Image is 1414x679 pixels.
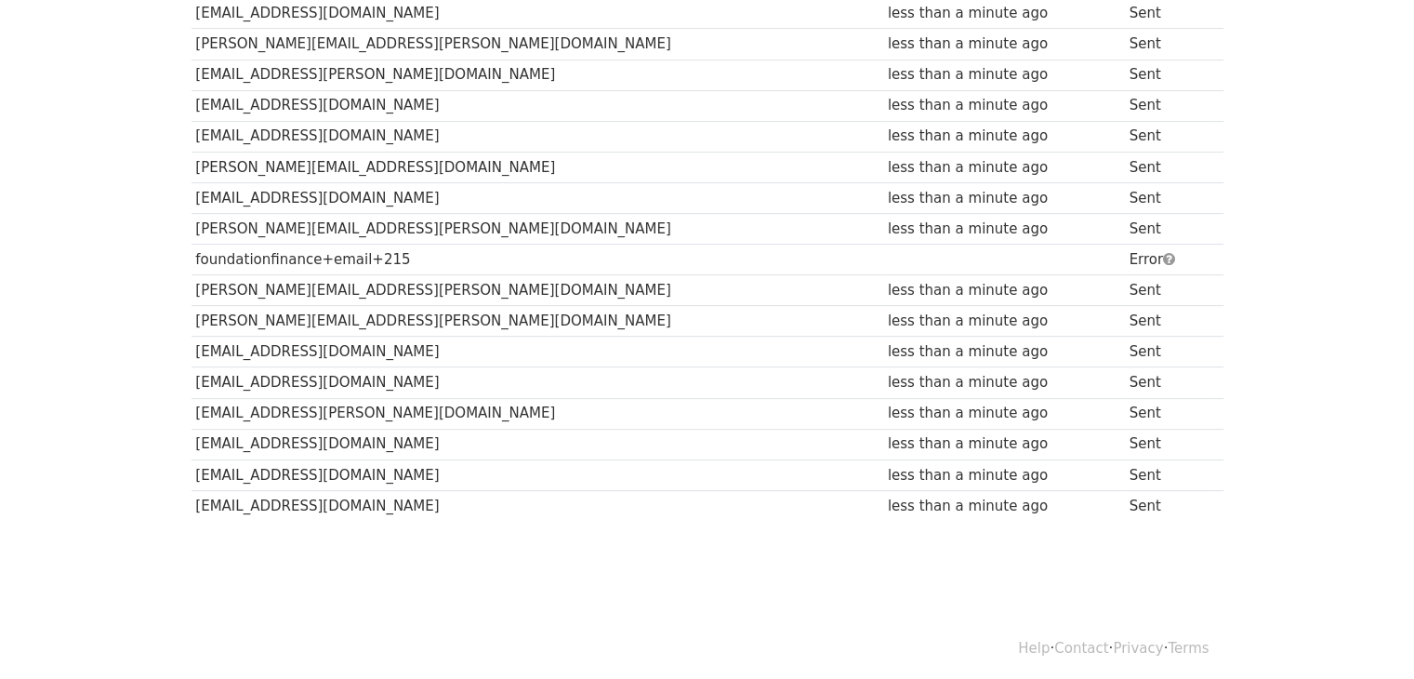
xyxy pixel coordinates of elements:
td: Sent [1125,121,1210,152]
td: Sent [1125,490,1210,521]
td: [EMAIL_ADDRESS][DOMAIN_NAME] [192,337,883,367]
td: [EMAIL_ADDRESS][DOMAIN_NAME] [192,121,883,152]
div: less than a minute ago [888,126,1120,147]
div: less than a minute ago [888,3,1120,24]
iframe: Chat Widget [1321,590,1414,679]
td: Sent [1125,29,1210,60]
td: Sent [1125,306,1210,337]
td: [EMAIL_ADDRESS][DOMAIN_NAME] [192,490,883,521]
td: [PERSON_NAME][EMAIL_ADDRESS][PERSON_NAME][DOMAIN_NAME] [192,275,883,306]
td: Sent [1125,213,1210,244]
div: less than a minute ago [888,33,1120,55]
td: [EMAIL_ADDRESS][PERSON_NAME][DOMAIN_NAME] [192,60,883,90]
td: Sent [1125,459,1210,490]
div: less than a minute ago [888,280,1120,301]
td: [EMAIL_ADDRESS][PERSON_NAME][DOMAIN_NAME] [192,398,883,429]
td: Sent [1125,90,1210,121]
div: less than a minute ago [888,403,1120,424]
a: Terms [1168,640,1209,657]
div: less than a minute ago [888,188,1120,209]
td: [PERSON_NAME][EMAIL_ADDRESS][PERSON_NAME][DOMAIN_NAME] [192,213,883,244]
div: less than a minute ago [888,219,1120,240]
td: Sent [1125,152,1210,182]
div: less than a minute ago [888,496,1120,517]
td: Sent [1125,275,1210,306]
td: Sent [1125,398,1210,429]
td: [EMAIL_ADDRESS][DOMAIN_NAME] [192,90,883,121]
td: Error [1125,245,1210,275]
div: less than a minute ago [888,311,1120,332]
div: less than a minute ago [888,465,1120,486]
td: [EMAIL_ADDRESS][DOMAIN_NAME] [192,429,883,459]
div: less than a minute ago [888,341,1120,363]
div: less than a minute ago [888,433,1120,455]
a: Privacy [1113,640,1163,657]
td: foundationfinance+email+215 [192,245,883,275]
td: Sent [1125,337,1210,367]
td: Sent [1125,60,1210,90]
td: Sent [1125,367,1210,398]
td: Sent [1125,182,1210,213]
div: less than a minute ago [888,64,1120,86]
a: Help [1018,640,1050,657]
td: [PERSON_NAME][EMAIL_ADDRESS][DOMAIN_NAME] [192,152,883,182]
td: [EMAIL_ADDRESS][DOMAIN_NAME] [192,459,883,490]
a: Contact [1054,640,1108,657]
td: [EMAIL_ADDRESS][DOMAIN_NAME] [192,182,883,213]
td: Sent [1125,429,1210,459]
div: less than a minute ago [888,157,1120,179]
td: [PERSON_NAME][EMAIL_ADDRESS][PERSON_NAME][DOMAIN_NAME] [192,306,883,337]
div: less than a minute ago [888,372,1120,393]
td: [PERSON_NAME][EMAIL_ADDRESS][PERSON_NAME][DOMAIN_NAME] [192,29,883,60]
div: less than a minute ago [888,95,1120,116]
td: [EMAIL_ADDRESS][DOMAIN_NAME] [192,367,883,398]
